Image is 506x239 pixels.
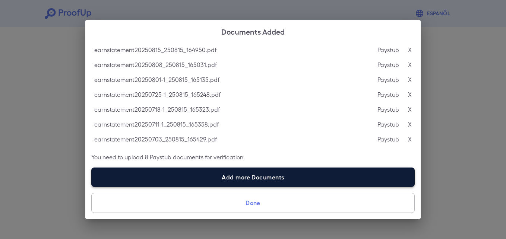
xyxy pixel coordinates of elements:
[94,90,221,99] p: earnstatement20250725-1_250815_165248.pdf
[377,135,399,144] p: Paystub
[408,90,412,99] p: X
[91,193,415,213] button: Done
[377,120,399,129] p: Paystub
[377,105,399,114] p: Paystub
[85,20,421,42] h2: Documents Added
[94,75,219,84] p: earnstatement20250801-1_250815_165135.pdf
[408,105,412,114] p: X
[377,60,399,69] p: Paystub
[377,75,399,84] p: Paystub
[408,60,412,69] p: X
[91,153,415,162] p: You need to upload 8 Paystub documents for verification.
[408,45,412,54] p: X
[94,120,219,129] p: earnstatement20250711-1_250815_165358.pdf
[94,135,217,144] p: earnstatement20250703_250815_165429.pdf
[377,45,399,54] p: Paystub
[94,45,216,54] p: earnstatement20250815_250815_164950.pdf
[91,168,415,187] label: Add more Documents
[408,120,412,129] p: X
[408,75,412,84] p: X
[94,60,217,69] p: earnstatement20250808_250815_165031.pdf
[408,135,412,144] p: X
[377,90,399,99] p: Paystub
[94,105,220,114] p: earnstatement20250718-1_250815_165323.pdf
